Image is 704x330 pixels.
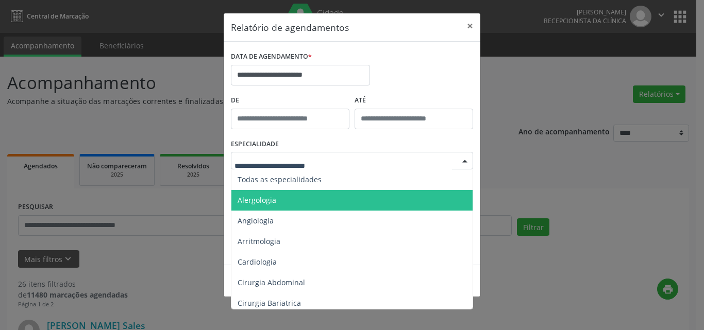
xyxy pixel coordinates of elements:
[231,93,349,109] label: De
[238,195,276,205] span: Alergologia
[238,175,322,184] span: Todas as especialidades
[231,21,349,34] h5: Relatório de agendamentos
[231,49,312,65] label: DATA DE AGENDAMENTO
[238,257,277,267] span: Cardiologia
[238,216,274,225] span: Angiologia
[238,298,301,308] span: Cirurgia Bariatrica
[238,277,305,287] span: Cirurgia Abdominal
[355,93,473,109] label: ATÉ
[231,136,279,152] label: ESPECIALIDADE
[238,236,280,246] span: Arritmologia
[460,13,480,39] button: Close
